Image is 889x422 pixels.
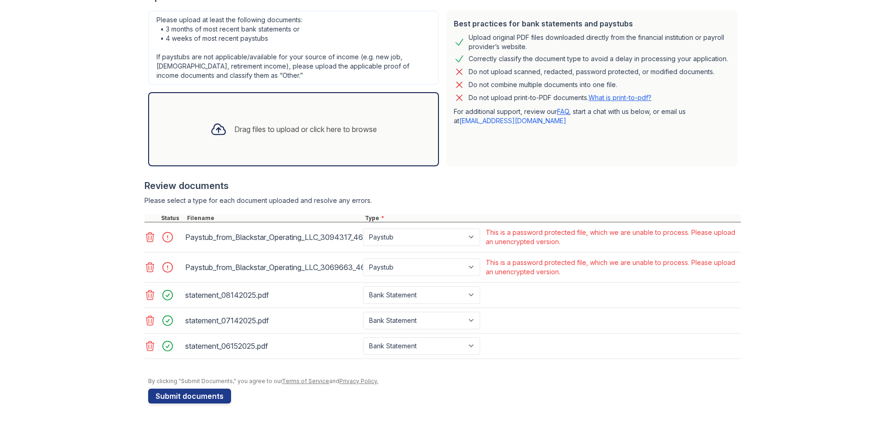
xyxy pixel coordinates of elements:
p: Do not upload print-to-PDF documents. [469,93,651,102]
div: Do not combine multiple documents into one file. [469,79,617,90]
div: Review documents [144,179,741,192]
div: Correctly classify the document type to avoid a delay in processing your application. [469,53,728,64]
div: Status [159,214,185,222]
div: Please upload at least the following documents: • 3 months of most recent bank statements or • 4 ... [148,11,439,85]
button: Submit documents [148,389,231,403]
div: By clicking "Submit Documents," you agree to our and [148,378,741,385]
div: Drag files to upload or click here to browse [234,124,377,135]
div: Best practices for bank statements and paystubs [454,18,730,29]
a: FAQ [557,107,569,115]
div: Do not upload scanned, redacted, password protected, or modified documents. [469,66,714,77]
p: For additional support, review our , start a chat with us below, or email us at [454,107,730,126]
div: Please select a type for each document uploaded and resolve any errors. [144,196,741,205]
div: Type [363,214,741,222]
div: Paystub_from_Blackstar_Operating_LLC_3094317_4608.pdf [185,230,359,245]
div: Paystub_from_Blackstar_Operating_LLC_3069663_4632.pdf [185,260,359,275]
div: This is a password protected file, which we are unable to process. Please upload an unencrypted v... [486,228,739,246]
div: statement_08142025.pdf [185,288,359,302]
a: [EMAIL_ADDRESS][DOMAIN_NAME] [459,117,566,125]
div: statement_07142025.pdf [185,313,359,328]
a: Privacy Policy. [339,378,378,384]
div: This is a password protected file, which we are unable to process. Please upload an unencrypted v... [486,258,739,277]
a: What is print-to-pdf? [588,94,651,101]
div: statement_06152025.pdf [185,339,359,353]
a: Terms of Service [282,378,329,384]
div: Upload original PDF files downloaded directly from the financial institution or payroll provider’... [469,33,730,51]
div: Filename [185,214,363,222]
